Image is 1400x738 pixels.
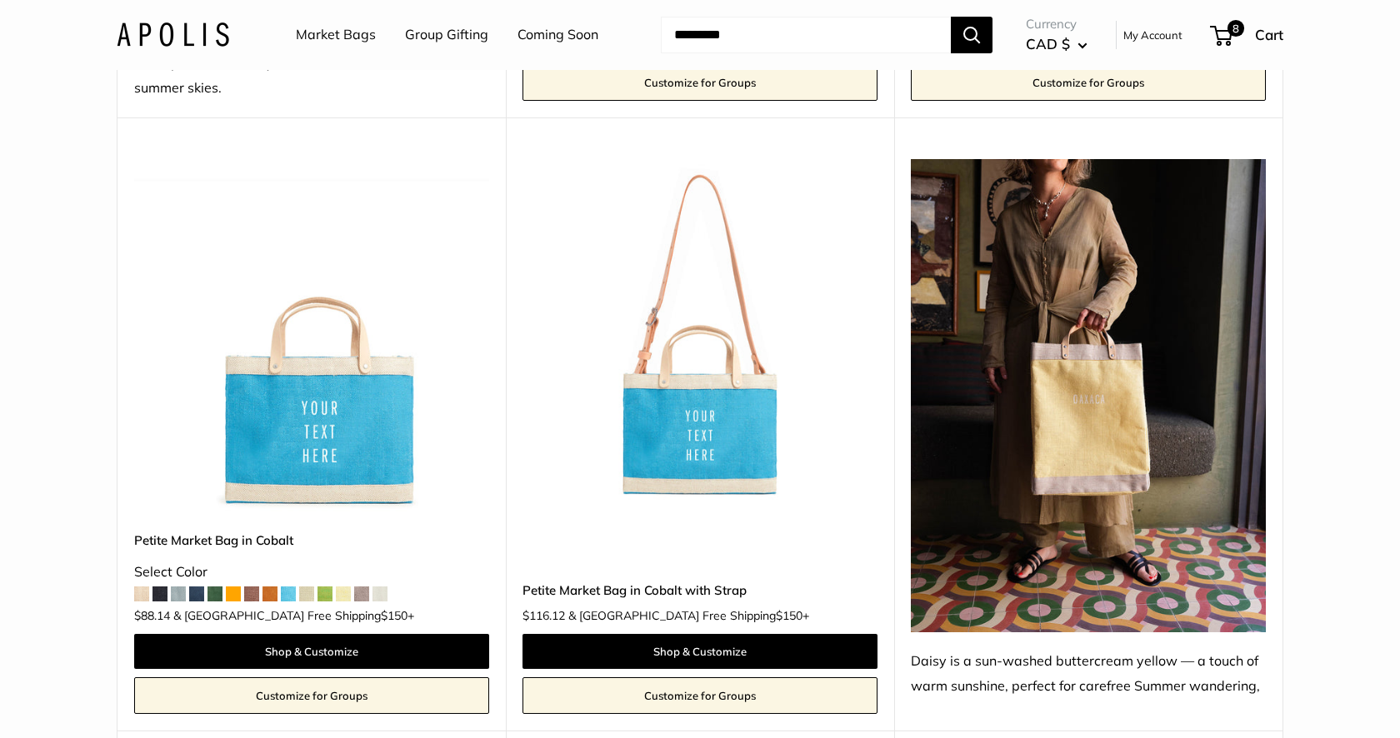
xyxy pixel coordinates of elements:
[522,159,877,514] a: Petite Market Bag in Cobalt with StrapPetite Market Bag in Cobalt with Strap
[296,22,376,47] a: Market Bags
[173,610,414,621] span: & [GEOGRAPHIC_DATA] Free Shipping +
[1227,20,1244,37] span: 8
[134,531,489,550] a: Petite Market Bag in Cobalt
[661,17,951,53] input: Search...
[951,17,992,53] button: Search
[134,159,489,514] a: Petite Market Bag in CobaltPetite Market Bag in Cobalt
[568,610,809,621] span: & [GEOGRAPHIC_DATA] Free Shipping +
[1123,25,1182,45] a: My Account
[911,64,1266,101] a: Customize for Groups
[405,22,488,47] a: Group Gifting
[522,610,565,621] span: $116.12
[522,677,877,714] a: Customize for Groups
[381,608,407,623] span: $150
[776,608,802,623] span: $150
[1212,22,1283,48] a: 8 Cart
[522,581,877,600] a: Petite Market Bag in Cobalt with Strap
[134,677,489,714] a: Customize for Groups
[1255,26,1283,43] span: Cart
[911,649,1266,699] div: Daisy is a sun-washed buttercream yellow — a touch of warm sunshine, perfect for carefree Summer ...
[134,610,170,621] span: $88.14
[522,159,877,514] img: Petite Market Bag in Cobalt with Strap
[117,22,229,47] img: Apolis
[13,675,178,725] iframe: Sign Up via Text for Offers
[517,22,598,47] a: Coming Soon
[522,64,877,101] a: Customize for Groups
[911,159,1266,632] img: Daisy is a sun-washed buttercream yellow — a touch of warm sunshine, perfect for carefree Summer ...
[134,159,489,514] img: Petite Market Bag in Cobalt
[134,634,489,669] a: Shop & Customize
[1026,12,1087,36] span: Currency
[1026,31,1087,57] button: CAD $
[134,560,489,585] div: Select Color
[1026,35,1070,52] span: CAD $
[522,634,877,669] a: Shop & Customize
